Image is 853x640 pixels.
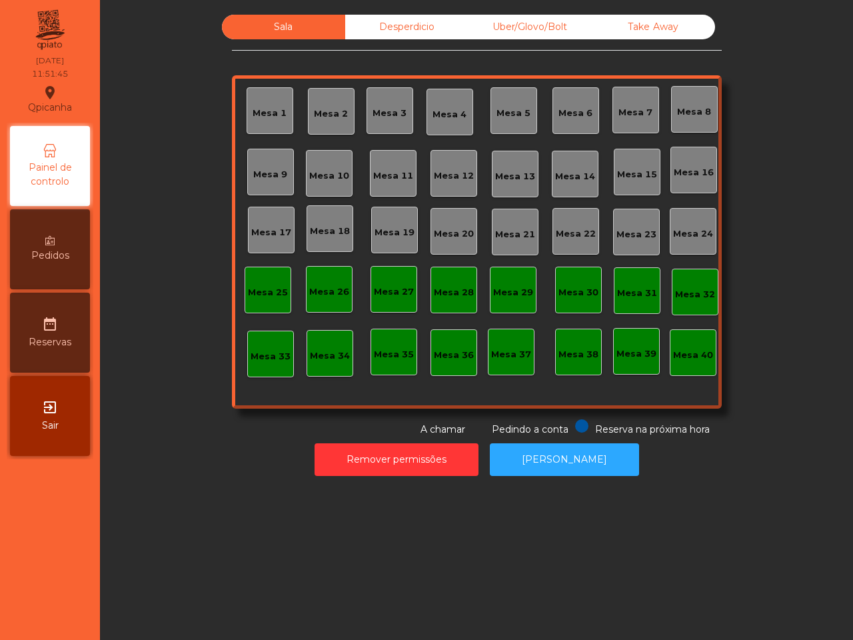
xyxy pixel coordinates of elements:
[33,7,66,53] img: qpiato
[677,105,711,119] div: Mesa 8
[556,227,596,241] div: Mesa 22
[310,349,350,363] div: Mesa 34
[618,106,652,119] div: Mesa 7
[315,443,478,476] button: Remover permissões
[491,348,531,361] div: Mesa 37
[309,285,349,299] div: Mesa 26
[42,316,58,332] i: date_range
[558,107,592,120] div: Mesa 6
[592,15,715,39] div: Take Away
[375,226,415,239] div: Mesa 19
[616,228,656,241] div: Mesa 23
[617,168,657,181] div: Mesa 15
[13,161,87,189] span: Painel de controlo
[251,226,291,239] div: Mesa 17
[492,423,568,435] span: Pedindo a conta
[558,286,598,299] div: Mesa 30
[555,170,595,183] div: Mesa 14
[373,107,407,120] div: Mesa 3
[310,225,350,238] div: Mesa 18
[421,423,465,435] span: A chamar
[495,228,535,241] div: Mesa 21
[496,107,530,120] div: Mesa 5
[374,285,414,299] div: Mesa 27
[314,107,348,121] div: Mesa 2
[374,348,414,361] div: Mesa 35
[29,335,71,349] span: Reservas
[309,169,349,183] div: Mesa 10
[674,166,714,179] div: Mesa 16
[42,85,58,101] i: location_on
[558,348,598,361] div: Mesa 38
[31,249,69,263] span: Pedidos
[345,15,468,39] div: Desperdicio
[253,168,287,181] div: Mesa 9
[675,288,715,301] div: Mesa 32
[432,108,466,121] div: Mesa 4
[493,286,533,299] div: Mesa 29
[495,170,535,183] div: Mesa 13
[673,227,713,241] div: Mesa 24
[434,169,474,183] div: Mesa 12
[616,347,656,361] div: Mesa 39
[251,350,291,363] div: Mesa 33
[490,443,639,476] button: [PERSON_NAME]
[434,286,474,299] div: Mesa 28
[28,83,72,116] div: Qpicanha
[222,15,345,39] div: Sala
[617,287,657,300] div: Mesa 31
[595,423,710,435] span: Reserva na próxima hora
[248,286,288,299] div: Mesa 25
[673,349,713,362] div: Mesa 40
[32,68,68,80] div: 11:51:45
[36,55,64,67] div: [DATE]
[373,169,413,183] div: Mesa 11
[253,107,287,120] div: Mesa 1
[434,349,474,362] div: Mesa 36
[468,15,592,39] div: Uber/Glovo/Bolt
[42,399,58,415] i: exit_to_app
[42,419,59,433] span: Sair
[434,227,474,241] div: Mesa 20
